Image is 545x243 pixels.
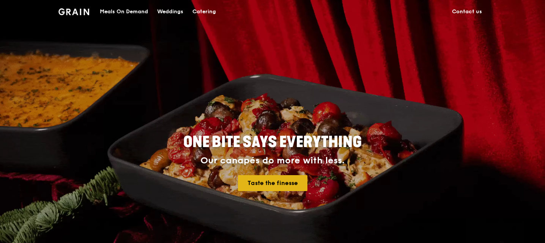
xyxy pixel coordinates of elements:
img: Grain [58,8,89,15]
div: Catering [192,0,216,23]
span: ONE BITE SAYS EVERYTHING [183,133,362,151]
div: Our canapés do more with less. [136,155,409,166]
a: Weddings [153,0,188,23]
a: Taste the finesse [238,175,307,191]
div: Weddings [157,0,183,23]
a: Catering [188,0,221,23]
div: Meals On Demand [100,0,148,23]
a: Contact us [447,0,487,23]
